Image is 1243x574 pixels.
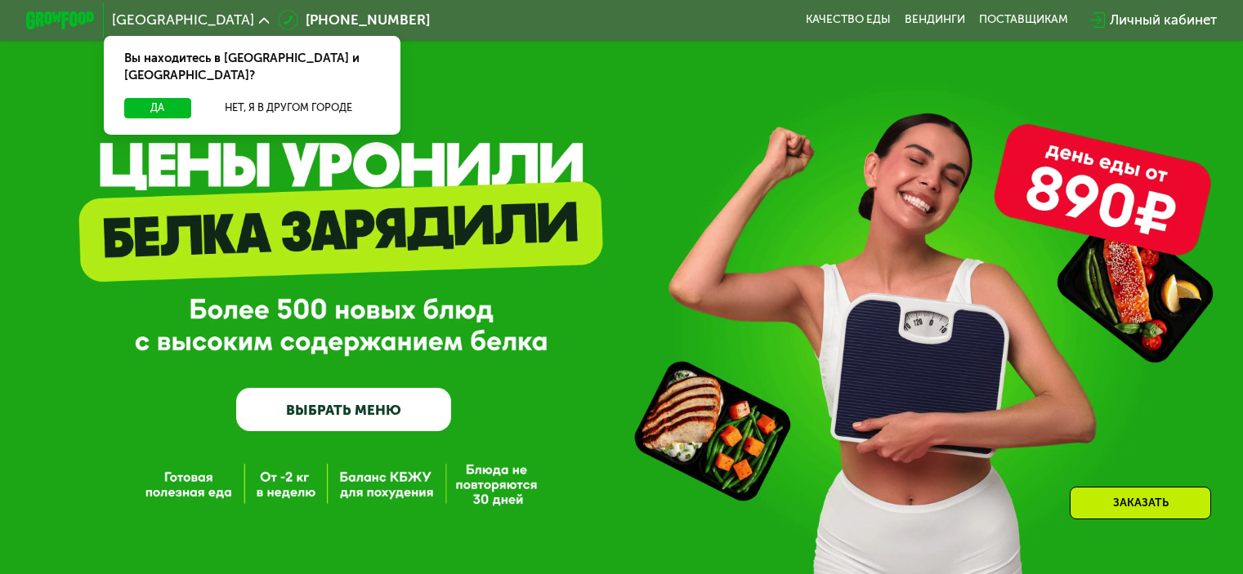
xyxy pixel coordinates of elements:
a: [PHONE_NUMBER] [278,10,430,30]
button: Нет, я в другом городе [198,98,380,118]
span: [GEOGRAPHIC_DATA] [112,13,254,27]
div: поставщикам [979,13,1068,27]
div: Личный кабинет [1110,10,1217,30]
a: ВЫБРАТЬ МЕНЮ [236,388,451,431]
a: Вендинги [905,13,965,27]
a: Качество еды [806,13,891,27]
div: Вы находитесь в [GEOGRAPHIC_DATA] и [GEOGRAPHIC_DATA]? [104,36,400,98]
div: Заказать [1070,487,1211,519]
button: Да [124,98,190,118]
